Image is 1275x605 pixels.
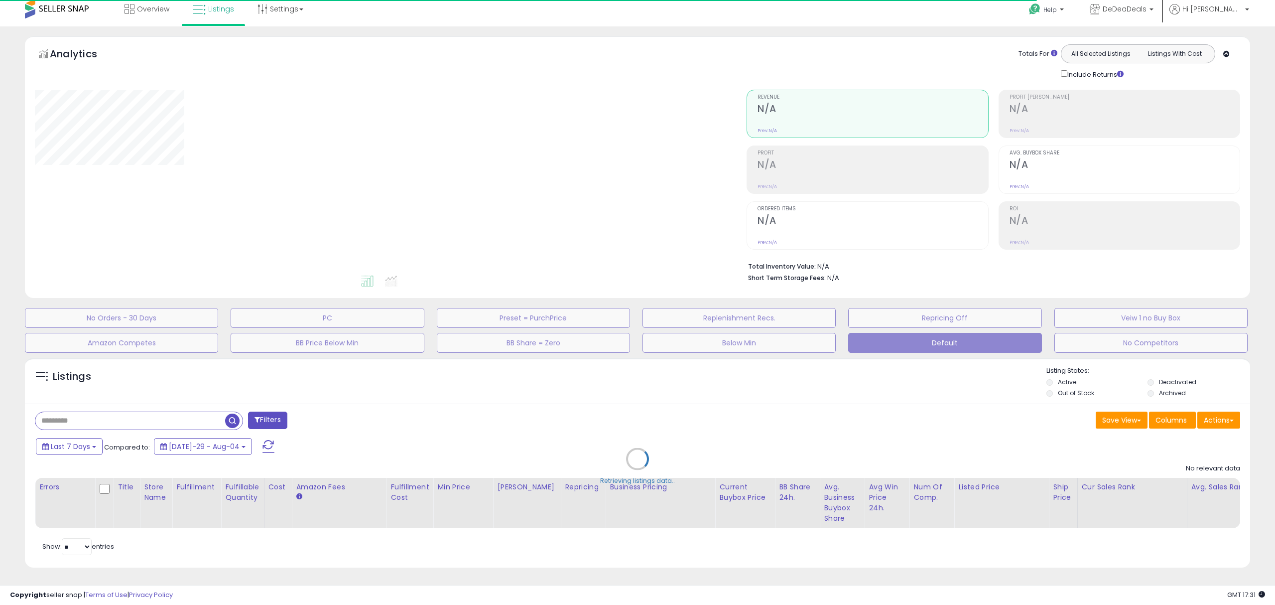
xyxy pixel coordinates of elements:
span: Hi [PERSON_NAME] [1182,4,1242,14]
span: 2025-08-12 17:31 GMT [1227,590,1265,600]
span: N/A [827,273,839,283]
li: N/A [748,260,1233,272]
b: Short Term Storage Fees: [748,274,826,282]
div: Totals For [1019,49,1057,59]
span: Revenue [758,95,988,100]
small: Prev: N/A [1010,128,1029,134]
span: ROI [1010,206,1240,212]
small: Prev: N/A [758,239,777,245]
h2: N/A [1010,215,1240,228]
button: BB Price Below Min [231,333,424,353]
button: Below Min [642,333,836,353]
small: Prev: N/A [1010,183,1029,189]
h2: N/A [758,159,988,172]
a: Hi [PERSON_NAME] [1169,4,1249,26]
button: No Competitors [1054,333,1248,353]
h2: N/A [1010,103,1240,117]
button: All Selected Listings [1064,47,1138,60]
span: Ordered Items [758,206,988,212]
span: Profit [PERSON_NAME] [1010,95,1240,100]
button: Listings With Cost [1138,47,1212,60]
a: Terms of Use [85,590,127,600]
span: DeDeaDeals [1103,4,1147,14]
a: Privacy Policy [129,590,173,600]
button: Veiw 1 no Buy Box [1054,308,1248,328]
span: Help [1043,5,1057,14]
div: seller snap | | [10,591,173,600]
small: Prev: N/A [758,183,777,189]
span: Profit [758,151,988,156]
span: Avg. Buybox Share [1010,151,1240,156]
button: Amazon Competes [25,333,218,353]
small: Prev: N/A [1010,239,1029,245]
h2: N/A [758,103,988,117]
button: Replenishment Recs. [642,308,836,328]
strong: Copyright [10,590,46,600]
b: Total Inventory Value: [748,262,816,271]
button: Repricing Off [848,308,1041,328]
span: Listings [208,4,234,14]
button: BB Share = Zero [437,333,630,353]
i: Get Help [1028,3,1041,15]
button: Preset = PurchPrice [437,308,630,328]
button: Default [848,333,1041,353]
button: PC [231,308,424,328]
div: Retrieving listings data.. [600,476,675,485]
h5: Analytics [50,47,117,63]
small: Prev: N/A [758,128,777,134]
h2: N/A [1010,159,1240,172]
span: Overview [137,4,169,14]
div: Include Returns [1053,68,1136,80]
button: No Orders - 30 Days [25,308,218,328]
h2: N/A [758,215,988,228]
